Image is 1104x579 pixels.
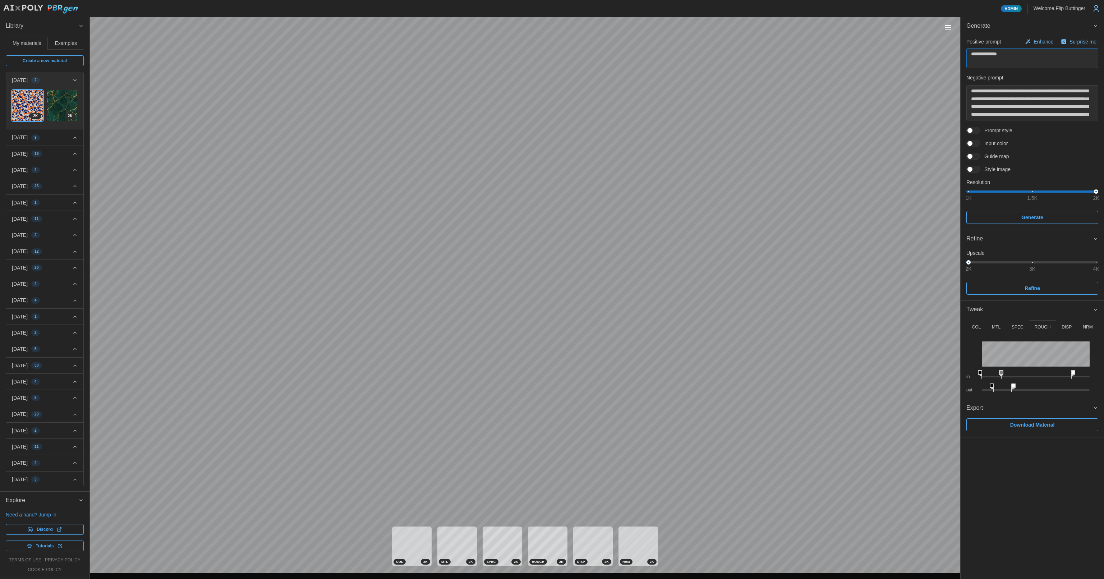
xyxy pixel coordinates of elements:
[6,243,83,259] button: [DATE]12
[6,129,83,145] button: [DATE]9
[966,418,1098,431] button: Download Material
[34,232,37,238] span: 2
[34,314,37,320] span: 1
[6,17,78,35] span: Library
[34,330,37,336] span: 2
[1010,419,1055,431] span: Download Material
[12,280,28,288] p: [DATE]
[12,134,28,141] p: [DATE]
[37,524,53,534] span: Discord
[6,541,84,551] a: Tutorials
[12,90,43,121] img: VLXnI1LilrCGTb167UBW
[6,439,83,455] button: [DATE]11
[622,559,630,564] span: NRM
[6,325,83,341] button: [DATE]2
[966,282,1098,295] button: Refine
[12,443,28,450] p: [DATE]
[559,559,563,564] span: 2 K
[1004,5,1018,12] span: Admin
[34,216,39,222] span: 11
[6,472,83,487] button: [DATE]3
[961,318,1104,399] div: Tweak
[3,4,78,14] img: AIxPoly PBRgen
[487,559,496,564] span: SPEC
[12,378,28,385] p: [DATE]
[966,387,976,393] p: out
[514,559,518,564] span: 2 K
[961,417,1104,437] div: Export
[34,412,39,417] span: 20
[6,55,84,66] a: Create a new material
[441,559,448,564] span: MTL
[396,559,403,564] span: COL
[6,162,83,178] button: [DATE]2
[12,362,28,369] p: [DATE]
[961,17,1104,35] button: Generate
[12,297,28,304] p: [DATE]
[12,313,28,320] p: [DATE]
[1023,37,1055,47] button: Enhance
[34,167,37,173] span: 2
[980,166,1011,173] span: Style image
[34,151,39,157] span: 16
[6,423,83,438] button: [DATE]2
[6,492,78,509] span: Explore
[12,329,28,336] p: [DATE]
[13,41,41,46] span: My materials
[34,428,37,433] span: 2
[34,460,37,466] span: 4
[12,231,28,239] p: [DATE]
[1034,5,1085,12] p: Welcome, Flip Buttinger
[34,200,37,206] span: 1
[12,248,28,255] p: [DATE]
[966,17,1093,35] span: Generate
[34,298,37,303] span: 4
[47,90,78,121] a: I6n1rt1Hrhzq2QfJLafQ2K
[1021,211,1043,224] span: Generate
[6,178,83,194] button: [DATE]26
[6,146,83,162] button: [DATE]16
[423,559,428,564] span: 2 K
[12,166,28,174] p: [DATE]
[34,346,37,352] span: 6
[12,150,28,157] p: [DATE]
[1034,38,1055,45] p: Enhance
[34,249,39,254] span: 12
[12,90,43,121] a: VLXnI1LilrCGTb167UBW2K
[961,230,1104,248] button: Refine
[604,559,609,564] span: 2 K
[34,183,39,189] span: 26
[966,374,976,380] p: in
[966,179,1098,186] p: Resolution
[12,215,28,222] p: [DATE]
[34,395,37,401] span: 5
[6,374,83,390] button: [DATE]4
[961,35,1104,230] div: Generate
[1012,324,1023,330] p: SPEC
[966,38,1001,45] p: Positive prompt
[966,211,1098,224] button: Generate
[6,309,83,325] button: [DATE]1
[966,249,1098,257] p: Upscale
[6,88,83,129] div: [DATE]2
[1025,282,1040,294] span: Refine
[1083,324,1092,330] p: NRM
[6,227,83,243] button: [DATE]2
[9,557,41,563] a: terms of use
[972,324,981,330] p: COL
[12,394,28,401] p: [DATE]
[12,264,28,271] p: [DATE]
[47,90,78,121] img: I6n1rt1Hrhzq2QfJLafQ
[34,265,39,271] span: 20
[6,292,83,308] button: [DATE]4
[961,301,1104,318] button: Tweak
[6,72,83,88] button: [DATE]2
[980,153,1009,160] span: Guide map
[6,276,83,292] button: [DATE]4
[34,77,37,83] span: 2
[34,281,37,287] span: 4
[961,399,1104,417] button: Export
[966,74,1098,81] p: Negative prompt
[980,140,1008,147] span: Input color
[34,363,39,368] span: 30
